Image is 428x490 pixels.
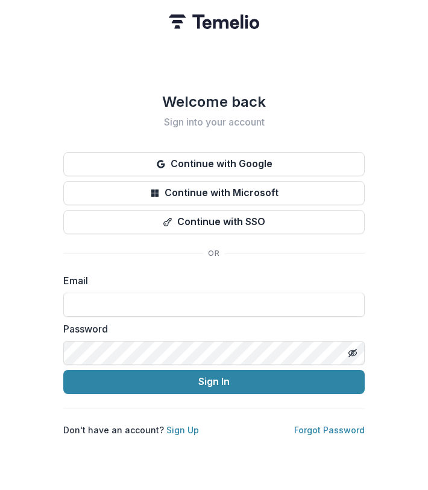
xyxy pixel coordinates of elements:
h2: Sign into your account [63,116,365,128]
a: Sign Up [166,425,199,435]
p: Don't have an account? [63,424,199,436]
img: Temelio [169,14,259,29]
label: Password [63,322,357,336]
button: Continue with SSO [63,210,365,234]
label: Email [63,273,357,288]
button: Sign In [63,370,365,394]
h1: Welcome back [63,92,365,112]
button: Continue with Microsoft [63,181,365,205]
button: Continue with Google [63,152,365,176]
button: Toggle password visibility [343,343,362,363]
a: Forgot Password [294,425,365,435]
